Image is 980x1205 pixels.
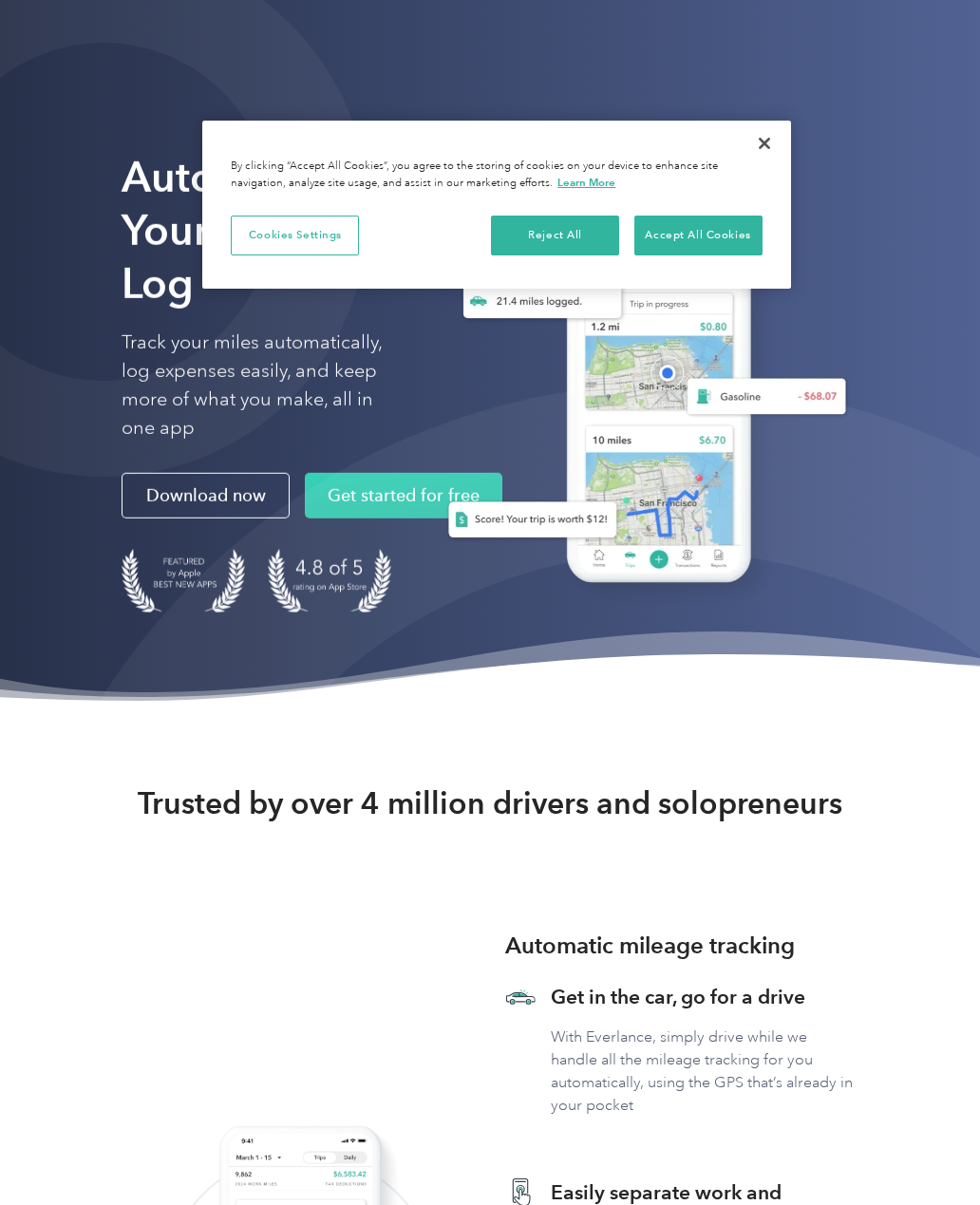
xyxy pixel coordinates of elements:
[202,121,790,289] div: Privacy
[491,216,619,255] button: Reject All
[138,784,842,822] strong: Trusted by over 4 million drivers and solopreneurs
[122,473,290,518] a: Download now
[231,216,359,255] button: Cookies Settings
[557,176,615,189] a: More information about your privacy, opens in a new tab
[505,929,795,963] h3: Automatic mileage tracking
[551,984,855,1010] h3: Get in the car, go for a drive
[122,549,245,612] img: Badge for Featured by Apple Best New Apps
[634,216,763,255] button: Accept All Cookies
[551,1026,855,1117] p: With Everlance, simply drive while we handle all the mileage tracking for you automatically, usin...
[202,121,790,289] div: Cookie banner
[231,159,762,192] div: By clicking “Accept All Cookies”, you agree to the storing of cookies on your device to enhance s...
[744,122,785,164] button: Close
[122,329,391,442] p: Track your miles automatically, log expenses easily, and keep more of what you make, all in one app
[422,193,859,608] img: Everlance, mileage tracker app, expense tracking app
